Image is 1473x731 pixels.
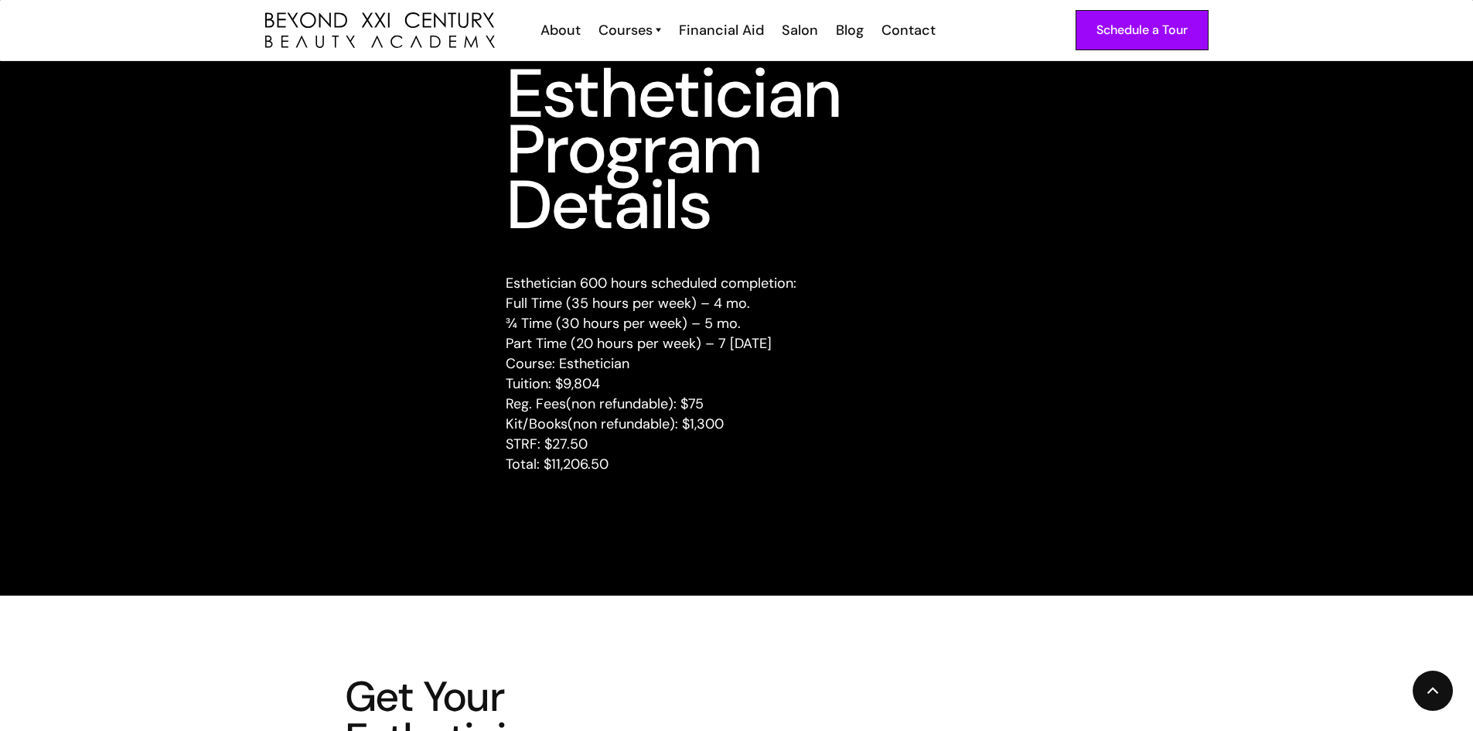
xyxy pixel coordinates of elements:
[530,20,588,40] a: About
[826,20,871,40] a: Blog
[1096,20,1188,40] div: Schedule a Tour
[1076,10,1209,50] a: Schedule a Tour
[772,20,826,40] a: Salon
[669,20,772,40] a: Financial Aid
[836,20,864,40] div: Blog
[265,12,495,49] a: home
[598,20,661,40] a: Courses
[265,12,495,49] img: beyond 21st century beauty academy logo
[679,20,764,40] div: Financial Aid
[782,20,818,40] div: Salon
[540,20,581,40] div: About
[871,20,943,40] a: Contact
[506,273,968,474] p: Esthetician 600 hours scheduled completion: Full Time (35 hours per week) – 4 mo. ¾ Time (30 hour...
[506,66,968,233] h2: Esthetician Program Details
[598,20,653,40] div: Courses
[881,20,936,40] div: Contact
